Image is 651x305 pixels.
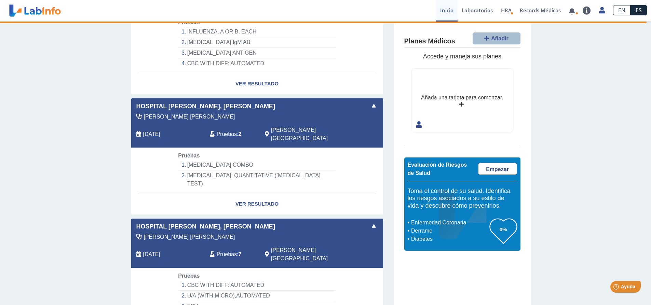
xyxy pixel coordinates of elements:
span: Pruebas [178,273,200,279]
li: U/A (WITH MICRO),AUTOMATED [178,291,336,301]
a: Ver Resultado [131,73,383,95]
span: Pruebas [178,19,200,25]
a: ES [630,5,647,15]
li: CBC WITH DIFF: AUTOMATED [178,280,336,291]
a: Ver Resultado [131,193,383,215]
li: Enfermedad Coronaria [409,219,490,227]
span: Ponce, PR [271,246,347,263]
h5: Toma el control de su salud. Identifica los riesgos asociados a su estilo de vida y descubre cómo... [408,188,517,210]
a: Empezar [478,163,517,175]
li: Derrame [409,227,490,235]
span: Pruebas [217,250,237,259]
div: : [205,126,260,142]
button: Añadir [473,32,520,44]
span: Hospital [PERSON_NAME], [PERSON_NAME] [136,102,275,111]
span: Pruebas [178,153,200,158]
span: Pruebas [217,130,237,138]
b: 7 [239,251,242,257]
div: : [205,246,260,263]
h3: 0% [490,225,517,234]
a: EN [613,5,630,15]
iframe: Help widget launcher [590,278,643,297]
span: Añadir [491,36,508,41]
li: INFLUENZA, A OR B, EACH [178,27,336,37]
span: 2024-01-16 [143,250,160,259]
div: Añada una tarjeta para comenzar. [421,94,503,102]
li: [MEDICAL_DATA] COMBO [178,160,336,170]
li: Diabetes [409,235,490,243]
li: CBC WITH DIFF: AUTOMATED [178,58,336,69]
span: Ponce, PR [271,126,347,142]
span: 2024-10-21 [143,130,160,138]
span: Evaluación de Riesgos de Salud [408,162,467,176]
li: [MEDICAL_DATA] IgM AB [178,37,336,48]
span: Accede y maneja sus planes [423,53,501,60]
span: Rivera Roldan, Digna [144,233,235,241]
li: [MEDICAL_DATA] ANTIGEN [178,48,336,58]
span: Empezar [486,166,509,172]
span: HRA [501,7,512,14]
b: 2 [239,131,242,137]
h4: Planes Médicos [404,37,455,45]
span: Hospital [PERSON_NAME], [PERSON_NAME] [136,222,275,231]
span: Rivera Roldan, Digna [144,113,235,121]
li: [MEDICAL_DATA]: QUANTITATIVE ([MEDICAL_DATA] TEST) [178,170,336,189]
